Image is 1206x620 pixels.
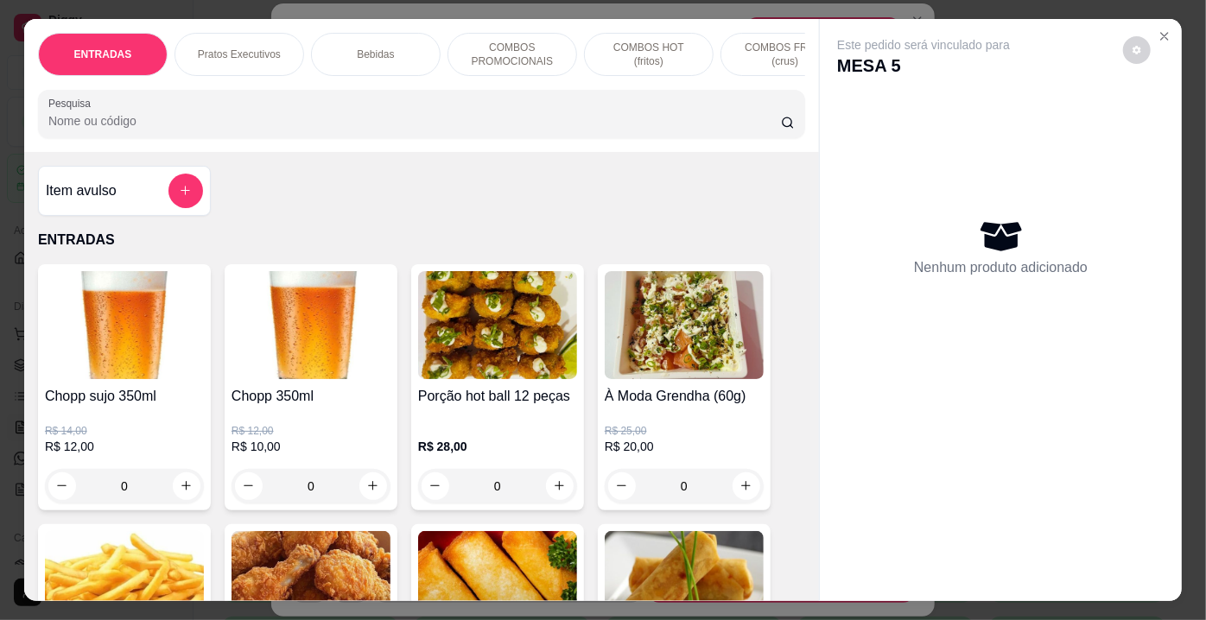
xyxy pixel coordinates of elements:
[1151,22,1178,50] button: Close
[422,472,449,500] button: decrease-product-quantity
[235,472,263,500] button: decrease-product-quantity
[45,424,204,438] p: R$ 14,00
[168,174,203,208] button: add-separate-item
[359,472,387,500] button: increase-product-quantity
[837,36,1010,54] p: Este pedido será vinculado para
[232,386,390,407] h4: Chopp 350ml
[232,271,390,379] img: product-image
[546,472,574,500] button: increase-product-quantity
[45,438,204,455] p: R$ 12,00
[418,271,577,379] img: product-image
[357,47,394,61] p: Bebidas
[173,472,200,500] button: increase-product-quantity
[48,472,76,500] button: decrease-product-quantity
[914,257,1088,278] p: Nenhum produto adicionado
[46,180,117,201] h4: Item avulso
[605,271,764,379] img: product-image
[837,54,1010,78] p: MESA 5
[599,41,699,68] p: COMBOS HOT (fritos)
[1123,36,1151,64] button: decrease-product-quantity
[605,424,764,438] p: R$ 25,00
[45,386,204,407] h4: Chopp sujo 350ml
[48,112,781,130] input: Pesquisa
[733,472,760,500] button: increase-product-quantity
[418,438,577,455] p: R$ 28,00
[232,424,390,438] p: R$ 12,00
[462,41,562,68] p: COMBOS PROMOCIONAIS
[418,386,577,407] h4: Porção hot ball 12 peças
[605,438,764,455] p: R$ 20,00
[608,472,636,500] button: decrease-product-quantity
[735,41,835,68] p: COMBOS FRIOS (crus)
[74,47,132,61] p: ENTRADAS
[605,386,764,407] h4: À Moda Grendha (60g)
[232,438,390,455] p: R$ 10,00
[198,47,281,61] p: Pratos Executivos
[48,96,97,111] label: Pesquisa
[38,230,805,250] p: ENTRADAS
[45,271,204,379] img: product-image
